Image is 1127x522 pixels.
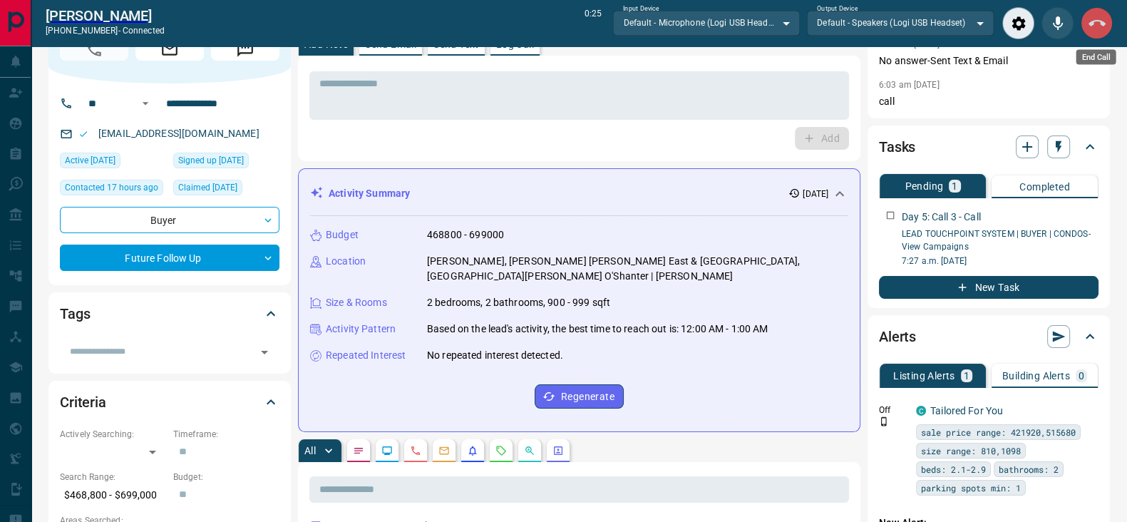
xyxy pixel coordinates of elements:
p: Log Call [496,39,534,49]
h2: Criteria [60,391,106,414]
p: Activity Summary [329,186,410,201]
span: bathrooms: 2 [999,462,1059,476]
p: Send Text [433,39,479,49]
p: $468,800 - $699,000 [60,483,166,507]
svg: Listing Alerts [467,445,478,456]
p: 0:25 [585,7,602,39]
div: Default - Microphone (Logi USB Headset) [613,11,800,35]
svg: Notes [353,445,364,456]
span: Email [135,38,204,61]
p: 6:03 am [DATE] [879,80,940,90]
div: Tue Aug 05 2025 [173,153,279,173]
div: Activity Summary[DATE] [310,180,848,207]
p: 0 [1079,371,1084,381]
span: Active [DATE] [65,153,115,168]
svg: Lead Browsing Activity [381,445,393,456]
div: End Call [1081,7,1113,39]
p: Off [879,404,907,416]
button: Open [137,95,154,112]
svg: Opportunities [524,445,535,456]
svg: Calls [410,445,421,456]
a: [EMAIL_ADDRESS][DOMAIN_NAME] [98,128,259,139]
a: Tailored For You [930,405,1003,416]
a: [PERSON_NAME] [46,7,165,24]
span: sale price range: 421920,515680 [921,425,1076,439]
div: Tue Aug 05 2025 [60,153,166,173]
span: parking spots min: 1 [921,481,1021,495]
div: Future Follow Up [60,245,279,271]
p: 7:27 a.m. [DATE] [902,255,1098,267]
span: Call [60,38,128,61]
button: Regenerate [535,384,624,409]
div: Criteria [60,385,279,419]
button: Open [254,342,274,362]
p: Add Note [304,39,348,49]
p: 2 bedrooms, 2 bathrooms, 900 - 999 sqft [427,295,610,310]
span: Claimed [DATE] [178,180,237,195]
p: Pending [905,181,943,191]
div: Mute [1041,7,1074,39]
p: Completed [1019,182,1070,192]
span: Contacted 17 hours ago [65,180,158,195]
label: Output Device [817,4,858,14]
p: Repeated Interest [326,348,406,363]
div: Tags [60,297,279,331]
a: LEAD TOUCHPOINT SYSTEM | BUYER | CONDOS- View Campaigns [902,229,1091,252]
h2: Tags [60,302,90,325]
p: Budget: [173,471,279,483]
svg: Requests [495,445,507,456]
p: Search Range: [60,471,166,483]
p: Actively Searching: [60,428,166,441]
p: 468800 - 699000 [427,227,504,242]
span: beds: 2.1-2.9 [921,462,986,476]
h2: Alerts [879,325,916,348]
div: Audio Settings [1002,7,1034,39]
p: Send Email [365,39,416,49]
p: Building Alerts [1002,371,1070,381]
span: Message [211,38,279,61]
p: Timeframe: [173,428,279,441]
p: [PERSON_NAME], [PERSON_NAME] [PERSON_NAME] East & [GEOGRAPHIC_DATA], [GEOGRAPHIC_DATA][PERSON_NAM... [427,254,848,284]
p: No repeated interest detected. [427,348,563,363]
svg: Email Valid [78,129,88,139]
span: connected [123,26,165,36]
p: Size & Rooms [326,295,387,310]
p: 1 [964,371,969,381]
p: 1 [952,181,957,191]
svg: Push Notification Only [879,416,889,426]
p: Activity Pattern [326,322,396,337]
p: Based on the lead's activity, the best time to reach out is: 12:00 AM - 1:00 AM [427,322,768,337]
p: call [879,94,1098,109]
p: No answer-Sent Text & Email [879,53,1098,68]
span: Signed up [DATE] [178,153,244,168]
p: Location [326,254,366,269]
div: condos.ca [916,406,926,416]
div: Tue Aug 05 2025 [173,180,279,200]
div: Tasks [879,130,1098,164]
div: Buyer [60,207,279,233]
p: All [304,446,316,456]
svg: Agent Actions [552,445,564,456]
label: Input Device [623,4,659,14]
h2: Tasks [879,135,915,158]
div: Default - Speakers (Logi USB Headset) [807,11,994,35]
p: [DATE] [803,188,828,200]
p: Day 5: Call 3 - Call [902,210,981,225]
div: Wed Aug 13 2025 [60,180,166,200]
div: End Call [1076,50,1116,65]
button: New Task [879,276,1098,299]
svg: Emails [438,445,450,456]
div: Alerts [879,319,1098,354]
p: [PHONE_NUMBER] - [46,24,165,37]
p: Budget [326,227,359,242]
p: Listing Alerts [893,371,955,381]
span: size range: 810,1098 [921,444,1021,458]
